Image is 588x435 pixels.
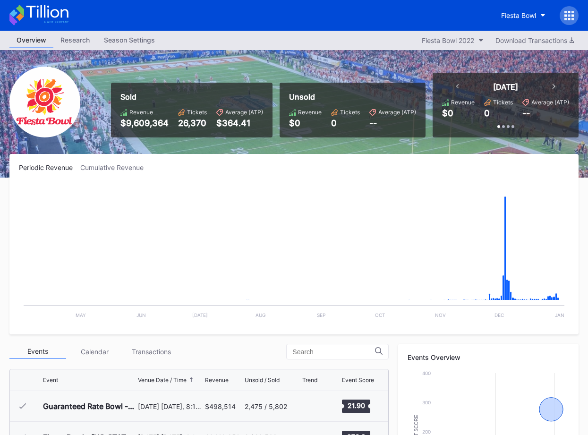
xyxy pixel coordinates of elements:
[331,118,360,128] div: 0
[138,376,187,384] div: Venue Date / Time
[408,353,569,361] div: Events Overview
[342,376,374,384] div: Event Score
[97,33,162,48] a: Season Settings
[494,312,504,318] text: Dec
[80,163,151,171] div: Cumulative Revenue
[138,402,203,410] div: [DATE] [DATE], 8:15PM
[378,109,416,116] div: Average (ATP)
[340,109,360,116] div: Tickets
[555,312,564,318] text: Jan
[19,163,80,171] div: Periodic Revenue
[225,109,263,116] div: Average (ATP)
[19,183,569,325] svg: Chart title
[422,36,474,44] div: Fiesta Bowl 2022
[298,109,322,116] div: Revenue
[187,109,207,116] div: Tickets
[76,312,86,318] text: May
[178,118,207,128] div: 26,370
[256,312,265,318] text: Aug
[289,118,322,128] div: $0
[369,118,416,128] div: --
[245,402,287,410] div: 2,475 / 5,802
[53,33,97,48] a: Research
[120,118,169,128] div: $9,609,364
[435,312,446,318] text: Nov
[491,34,579,47] button: Download Transactions
[422,370,431,376] text: 400
[484,108,490,118] div: 0
[43,401,136,411] div: Guaranteed Rate Bowl - [US_STATE] vs [US_STATE] State
[493,99,513,106] div: Tickets
[9,33,53,48] a: Overview
[120,92,263,102] div: Sold
[417,34,488,47] button: Fiesta Bowl 2022
[66,344,123,359] div: Calendar
[493,82,518,92] div: [DATE]
[375,312,385,318] text: Oct
[302,376,317,384] div: Trend
[205,402,236,410] div: $498,514
[422,429,431,435] text: 200
[442,108,453,118] div: $0
[501,11,536,19] div: Fiesta Bowl
[123,344,179,359] div: Transactions
[9,67,80,137] img: FiestaBowl.png
[43,376,58,384] div: Event
[9,344,66,359] div: Events
[317,312,325,318] text: Sep
[302,394,331,418] svg: Chart title
[205,376,229,384] div: Revenue
[216,118,263,128] div: $364.41
[245,376,280,384] div: Unsold / Sold
[289,92,416,102] div: Unsold
[97,33,162,47] div: Season Settings
[136,312,146,318] text: Jun
[292,348,375,356] input: Search
[129,109,153,116] div: Revenue
[422,400,431,405] text: 300
[53,33,97,47] div: Research
[347,401,365,409] text: 21.90
[495,36,574,44] div: Download Transactions
[494,7,553,24] button: Fiesta Bowl
[531,99,569,106] div: Average (ATP)
[192,312,208,318] text: [DATE]
[451,99,475,106] div: Revenue
[522,108,530,118] div: --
